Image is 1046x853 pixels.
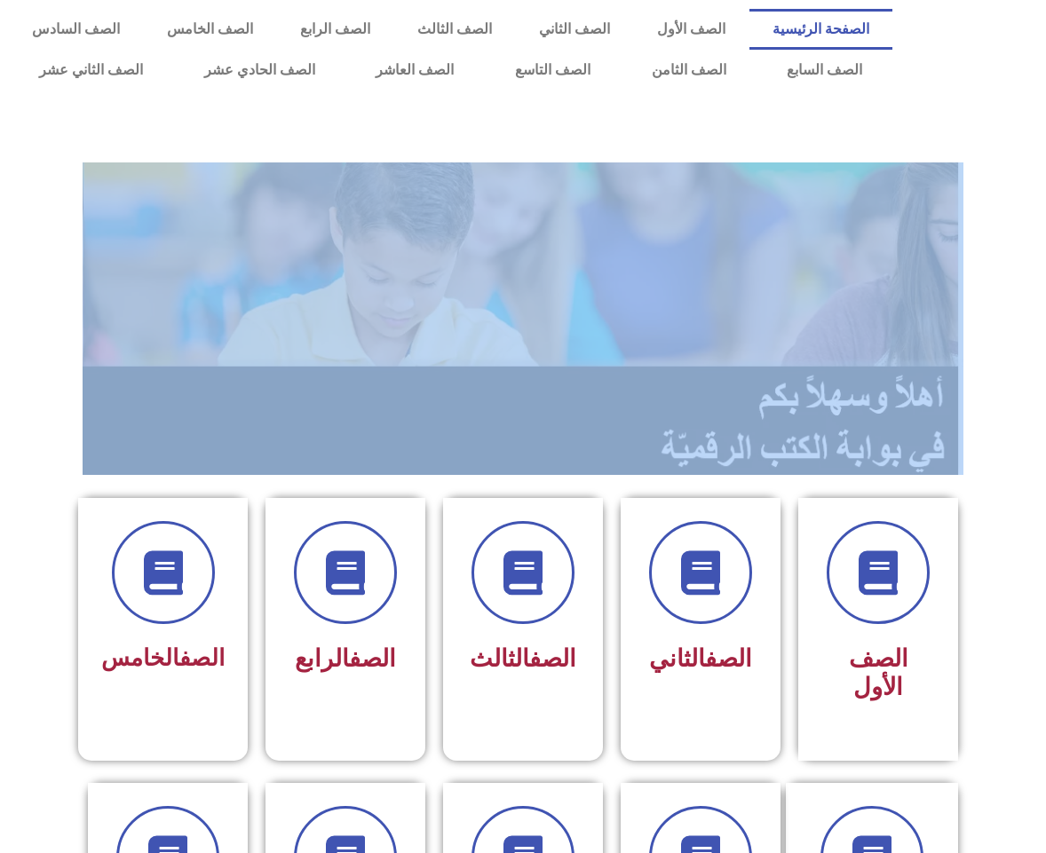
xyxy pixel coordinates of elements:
[634,9,749,50] a: الصف الأول
[470,644,576,673] span: الثالث
[9,50,174,91] a: الصف الثاني عشر
[705,644,752,673] a: الصف
[516,9,634,50] a: الصف الثاني
[529,644,576,673] a: الصف
[295,644,396,673] span: الرابع
[349,644,396,673] a: الصف
[649,644,752,673] span: الثاني
[394,9,516,50] a: الصف الثالث
[621,50,757,91] a: الصف الثامن
[179,644,225,671] a: الصف
[101,644,225,671] span: الخامس
[485,50,622,91] a: الصف التاسع
[749,9,893,50] a: الصفحة الرئيسية
[9,9,144,50] a: الصف السادس
[849,644,908,701] span: الصف الأول
[345,50,485,91] a: الصف العاشر
[174,50,346,91] a: الصف الحادي عشر
[144,9,277,50] a: الصف الخامس
[277,9,394,50] a: الصف الرابع
[757,50,893,91] a: الصف السابع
